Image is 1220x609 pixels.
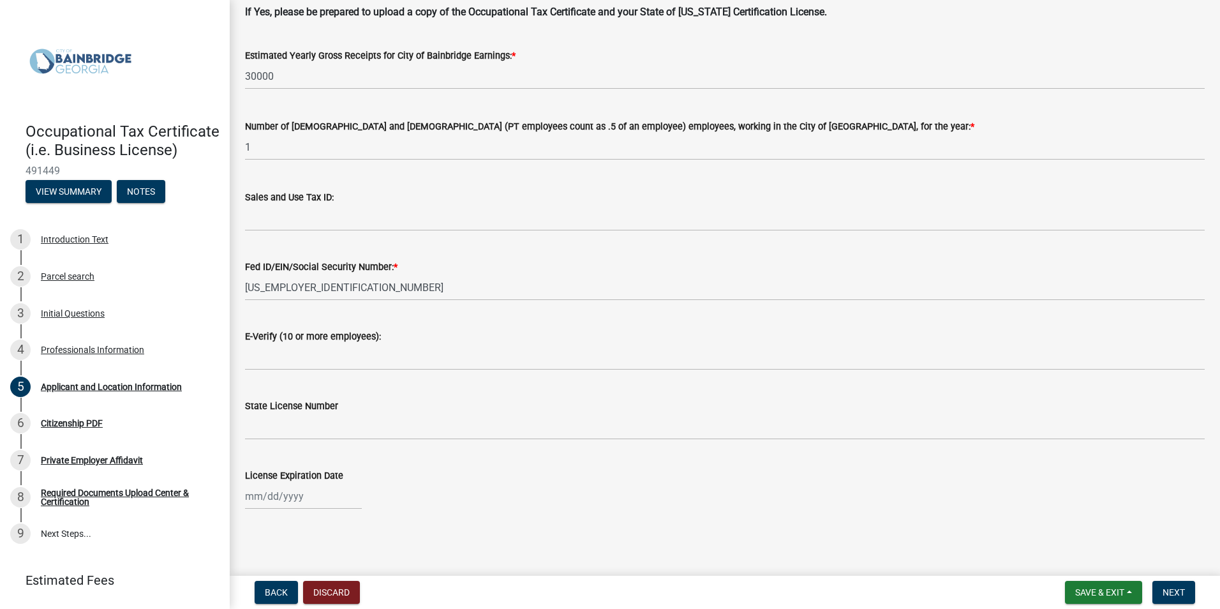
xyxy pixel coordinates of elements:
[10,303,31,324] div: 3
[10,413,31,433] div: 6
[10,377,31,397] div: 5
[1065,581,1142,604] button: Save & Exit
[41,488,209,506] div: Required Documents Upload Center & Certification
[26,165,204,177] span: 491449
[26,13,135,109] img: City of Bainbridge, Georgia (Canceled)
[245,333,381,342] label: E-Verify (10 or more employees):
[26,180,112,203] button: View Summary
[41,456,143,465] div: Private Employer Affidavit
[41,272,94,281] div: Parcel search
[41,235,108,244] div: Introduction Text
[255,581,298,604] button: Back
[245,6,827,18] strong: If Yes, please be prepared to upload a copy of the Occupational Tax Certificate and your State of...
[1163,587,1185,598] span: Next
[10,487,31,507] div: 8
[245,123,974,132] label: Number of [DEMOGRAPHIC_DATA] and [DEMOGRAPHIC_DATA] (PT employees count as .5 of an employee) emp...
[26,187,112,197] wm-modal-confirm: Summary
[245,52,516,61] label: Estimated Yearly Gross Receipts for City of Bainbridge Earnings:
[117,187,165,197] wm-modal-confirm: Notes
[1075,587,1124,598] span: Save & Exit
[26,123,219,160] h4: Occupational Tax Certificate (i.e. Business License)
[41,419,103,428] div: Citizenship PDF
[245,472,343,481] label: License Expiration Date
[245,402,338,411] label: State License Number
[117,180,165,203] button: Notes
[245,193,334,202] label: Sales and Use Tax ID:
[265,587,288,598] span: Back
[10,229,31,250] div: 1
[41,345,144,354] div: Professionals Information
[10,266,31,287] div: 2
[10,523,31,544] div: 9
[245,263,398,272] label: Fed ID/EIN/Social Security Number:
[41,382,182,391] div: Applicant and Location Information
[303,581,360,604] button: Discard
[10,340,31,360] div: 4
[41,309,105,318] div: Initial Questions
[10,568,209,593] a: Estimated Fees
[245,483,362,509] input: mm/dd/yyyy
[1152,581,1195,604] button: Next
[10,450,31,470] div: 7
